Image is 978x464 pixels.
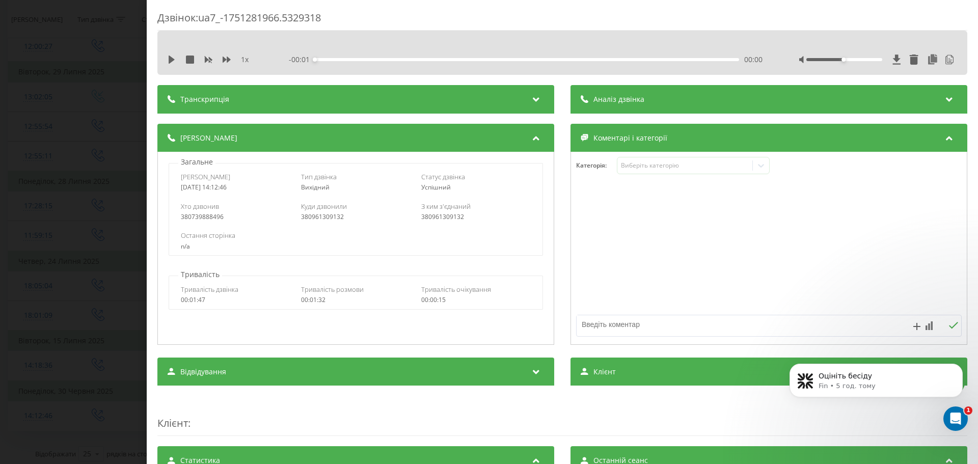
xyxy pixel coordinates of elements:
[301,285,364,294] span: Тривалість розмови
[301,172,337,181] span: Тип дзвінка
[289,54,315,65] span: - 00:01
[841,58,846,62] div: Accessibility label
[181,213,290,221] div: 380739888496
[157,11,967,31] div: Дзвінок : ua7_-1751281966.5329318
[157,416,188,430] span: Клієнт
[178,269,222,280] p: Тривалість
[301,202,347,211] span: Куди дзвонили
[313,58,317,62] div: Accessibility label
[744,54,763,65] span: 00:00
[943,406,968,431] iframe: Intercom live chat
[576,162,617,169] h4: Категорія :
[421,202,471,211] span: З ким з'єднаний
[421,285,491,294] span: Тривалість очікування
[301,213,411,221] div: 380961309132
[593,133,667,143] span: Коментарі і категорії
[180,133,237,143] span: [PERSON_NAME]
[593,367,616,377] span: Клієнт
[774,342,978,436] iframe: Intercom notifications повідомлення
[181,231,235,240] span: Остання сторінка
[181,285,238,294] span: Тривалість дзвінка
[178,157,215,167] p: Загальне
[181,202,219,211] span: Хто дзвонив
[181,184,290,191] div: [DATE] 14:12:46
[421,172,465,181] span: Статус дзвінка
[181,296,290,304] div: 00:01:47
[157,396,967,436] div: :
[621,161,748,170] div: Виберіть категорію
[593,94,644,104] span: Аналіз дзвінка
[421,213,531,221] div: 380961309132
[964,406,972,415] span: 1
[421,183,451,192] span: Успішний
[241,54,249,65] span: 1 x
[180,367,226,377] span: Відвідування
[301,296,411,304] div: 00:01:32
[421,296,531,304] div: 00:00:15
[181,243,530,250] div: n/a
[181,172,230,181] span: [PERSON_NAME]
[180,94,229,104] span: Транскрипція
[301,183,330,192] span: Вихідний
